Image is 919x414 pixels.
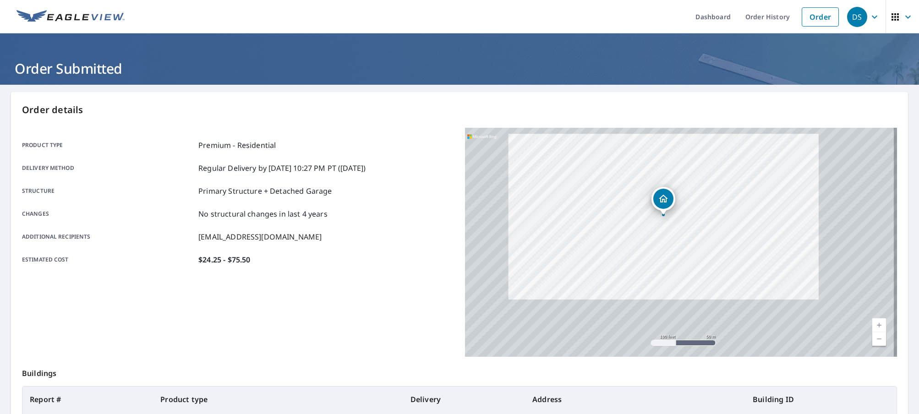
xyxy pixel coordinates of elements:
a: Order [802,7,839,27]
p: Estimated cost [22,254,195,265]
div: DS [847,7,867,27]
p: Additional recipients [22,231,195,242]
a: Current Level 17, Zoom Out [872,332,886,346]
a: Current Level 17, Zoom In [872,318,886,332]
p: Premium - Residential [198,140,276,151]
h1: Order Submitted [11,59,908,78]
img: EV Logo [16,10,125,24]
p: Product type [22,140,195,151]
p: Regular Delivery by [DATE] 10:27 PM PT ([DATE]) [198,163,366,174]
p: Structure [22,185,195,196]
p: Primary Structure + Detached Garage [198,185,332,196]
p: [EMAIL_ADDRESS][DOMAIN_NAME] [198,231,322,242]
th: Report # [22,387,153,412]
p: Changes [22,208,195,219]
th: Building ID [745,387,897,412]
p: $24.25 - $75.50 [198,254,250,265]
div: Dropped pin, building 1, Residential property, 140 Birdhouse Loop Girdwood, AK 99587 [651,187,675,215]
p: Delivery method [22,163,195,174]
p: Order details [22,103,897,117]
p: No structural changes in last 4 years [198,208,328,219]
th: Delivery [403,387,525,412]
th: Address [525,387,745,412]
th: Product type [153,387,403,412]
p: Buildings [22,357,897,386]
